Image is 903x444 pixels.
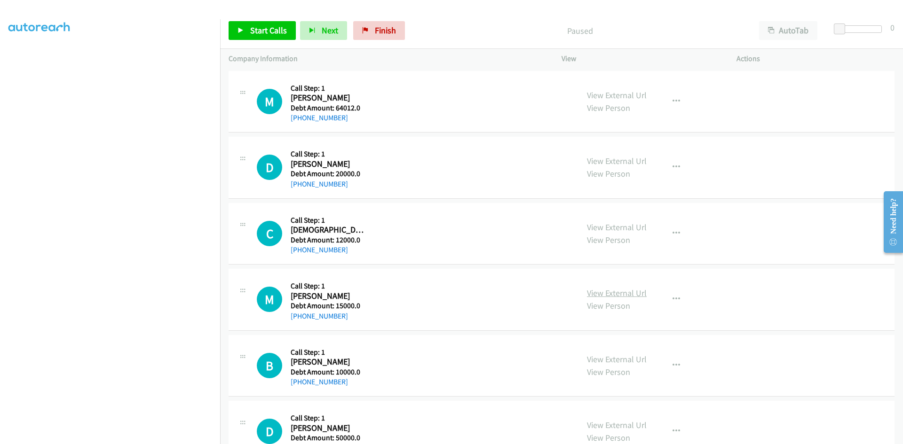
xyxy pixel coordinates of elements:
[291,291,365,302] h2: [PERSON_NAME]
[291,216,365,225] h5: Call Step: 1
[291,348,365,357] h5: Call Step: 1
[418,24,742,37] p: Paused
[587,288,647,298] a: View External Url
[587,420,647,430] a: View External Url
[291,93,365,103] h2: [PERSON_NAME]
[291,367,365,377] h5: Debt Amount: 10000.0
[353,21,405,40] a: Finish
[587,156,647,166] a: View External Url
[291,159,365,170] h2: [PERSON_NAME]
[291,301,365,311] h5: Debt Amount: 15000.0
[291,84,365,93] h5: Call Step: 1
[291,149,365,159] h5: Call Step: 1
[257,419,282,444] div: The call is yet to be attempted
[291,357,365,367] h2: [PERSON_NAME]
[291,169,365,179] h5: Debt Amount: 20000.0
[257,287,282,312] h1: M
[890,21,895,34] div: 0
[291,113,348,122] a: [PHONE_NUMBER]
[587,90,647,101] a: View External Url
[562,53,720,64] p: View
[250,25,287,36] span: Start Calls
[587,300,630,311] a: View Person
[375,25,396,36] span: Finish
[257,419,282,444] h1: D
[876,185,903,259] iframe: Resource Center
[229,21,296,40] a: Start Calls
[257,89,282,114] h1: M
[229,53,545,64] p: Company Information
[587,102,630,113] a: View Person
[300,21,347,40] button: Next
[587,366,630,377] a: View Person
[587,432,630,443] a: View Person
[291,235,365,245] h5: Debt Amount: 12000.0
[759,21,817,40] button: AutoTab
[737,53,895,64] p: Actions
[587,222,647,233] a: View External Url
[587,234,630,245] a: View Person
[587,168,630,179] a: View Person
[257,221,282,246] h1: C
[322,25,338,36] span: Next
[291,312,348,320] a: [PHONE_NUMBER]
[291,103,365,113] h5: Debt Amount: 64012.0
[587,354,647,365] a: View External Url
[291,433,365,443] h5: Debt Amount: 50000.0
[291,225,365,235] h2: [DEMOGRAPHIC_DATA][PERSON_NAME]
[291,245,348,254] a: [PHONE_NUMBER]
[291,281,365,291] h5: Call Step: 1
[291,377,348,386] a: [PHONE_NUMBER]
[291,179,348,188] a: [PHONE_NUMBER]
[291,423,365,434] h2: [PERSON_NAME]
[839,25,882,33] div: Delay between calls (in seconds)
[257,155,282,180] h1: D
[291,413,365,423] h5: Call Step: 1
[257,353,282,378] h1: B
